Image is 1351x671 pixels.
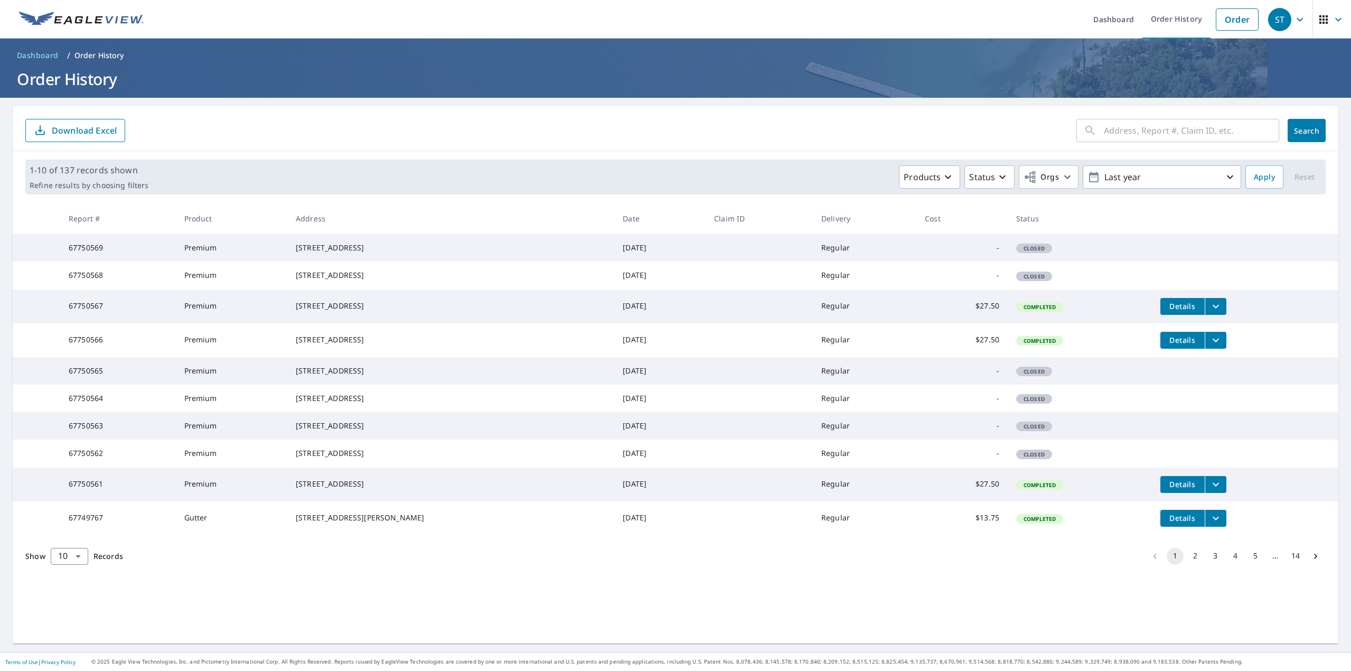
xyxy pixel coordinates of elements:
td: - [916,440,1008,467]
div: [STREET_ADDRESS] [296,448,606,459]
td: [DATE] [614,323,706,357]
p: Status [969,171,995,183]
td: Premium [176,290,288,323]
td: [DATE] [614,440,706,467]
td: $27.50 [916,468,1008,501]
button: filesDropdownBtn-67750561 [1205,476,1226,493]
th: Cost [916,203,1008,234]
button: page 1 [1167,548,1184,565]
td: 67750569 [60,234,176,262]
td: Premium [176,440,288,467]
p: Last year [1100,168,1224,187]
span: Closed [1017,245,1051,252]
div: ST [1268,8,1291,31]
td: Regular [813,385,916,412]
span: Closed [1017,451,1051,458]
td: Premium [176,468,288,501]
div: [STREET_ADDRESS] [296,243,606,253]
button: filesDropdownBtn-67750567 [1205,298,1226,315]
button: Status [964,165,1015,189]
button: Go to page 3 [1207,548,1224,565]
button: Apply [1245,165,1283,189]
td: Regular [813,468,916,501]
th: Address [287,203,614,234]
button: Go to page 4 [1227,548,1244,565]
td: [DATE] [614,385,706,412]
button: detailsBtn-67749767 [1160,510,1205,527]
button: Go to page 5 [1247,548,1264,565]
span: Details [1167,479,1198,489]
td: - [916,412,1008,440]
button: detailsBtn-67750561 [1160,476,1205,493]
td: - [916,385,1008,412]
button: filesDropdownBtn-67749767 [1205,510,1226,527]
span: Completed [1017,481,1062,489]
th: Product [176,203,288,234]
td: 67750568 [60,262,176,289]
p: Products [904,171,941,183]
td: Regular [813,290,916,323]
td: - [916,262,1008,289]
td: Regular [813,412,916,440]
td: [DATE] [614,262,706,289]
td: 67749767 [60,501,176,535]
p: Refine results by choosing filters [30,181,148,190]
td: 67750567 [60,290,176,323]
td: - [916,357,1008,385]
button: Search [1288,119,1326,142]
td: [DATE] [614,412,706,440]
span: Dashboard [17,50,59,61]
div: [STREET_ADDRESS] [296,334,606,345]
td: Premium [176,262,288,289]
span: Completed [1017,303,1062,311]
p: 1-10 of 137 records shown [30,164,148,176]
td: [DATE] [614,234,706,262]
span: Details [1167,301,1198,311]
span: Apply [1254,171,1275,184]
th: Report # [60,203,176,234]
button: Go to page 2 [1187,548,1204,565]
input: Address, Report #, Claim ID, etc. [1104,116,1279,145]
span: Details [1167,513,1198,523]
span: Details [1167,335,1198,345]
span: Search [1296,126,1317,136]
td: 67750564 [60,385,176,412]
span: Completed [1017,515,1062,523]
nav: pagination navigation [1145,548,1326,565]
td: Premium [176,234,288,262]
div: [STREET_ADDRESS] [296,270,606,281]
td: Regular [813,501,916,535]
span: Orgs [1024,171,1059,184]
td: [DATE] [614,290,706,323]
div: [STREET_ADDRESS] [296,393,606,404]
td: [DATE] [614,357,706,385]
td: $27.50 [916,323,1008,357]
span: Closed [1017,368,1051,375]
span: Completed [1017,337,1062,344]
button: Products [899,165,960,189]
p: Download Excel [52,125,117,136]
span: Closed [1017,423,1051,430]
td: 67750566 [60,323,176,357]
td: Regular [813,234,916,262]
td: Premium [176,323,288,357]
p: Order History [74,50,124,61]
button: detailsBtn-67750567 [1160,298,1205,315]
div: Show 10 records [51,548,88,565]
span: Closed [1017,395,1051,403]
li: / [67,49,70,62]
td: [DATE] [614,501,706,535]
button: Go to next page [1307,548,1324,565]
td: Premium [176,385,288,412]
td: - [916,234,1008,262]
th: Delivery [813,203,916,234]
span: Records [93,551,123,561]
td: Regular [813,262,916,289]
a: Privacy Policy [41,658,76,666]
th: Claim ID [706,203,813,234]
h1: Order History [13,68,1338,90]
td: Premium [176,412,288,440]
td: 67750563 [60,412,176,440]
p: © 2025 Eagle View Technologies, Inc. and Pictometry International Corp. All Rights Reserved. Repo... [91,658,1346,666]
td: [DATE] [614,468,706,501]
